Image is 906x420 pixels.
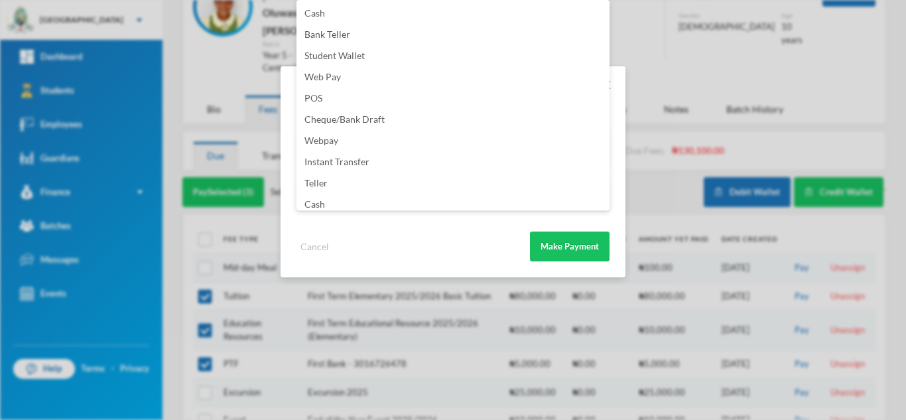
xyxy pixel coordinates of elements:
[304,50,365,61] span: Student Wallet
[304,7,325,19] span: Cash
[304,71,341,82] span: Web Pay
[304,177,328,188] span: Teller
[304,29,350,40] span: Bank Teller
[304,113,385,125] span: Cheque/Bank Draft
[304,198,325,210] span: Cash
[530,232,610,261] button: Make Payment
[304,135,338,146] span: Webpay
[296,239,333,254] button: Cancel
[304,92,322,104] span: POS
[304,156,369,167] span: Instant Transfer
